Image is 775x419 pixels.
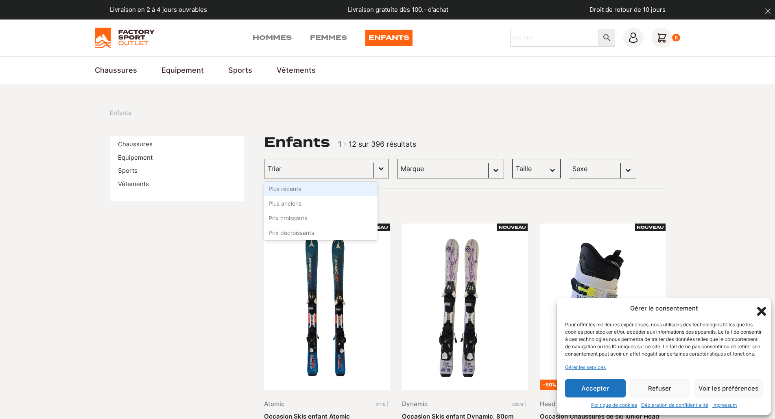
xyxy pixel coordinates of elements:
[264,211,378,226] li: Prix croissants
[565,379,626,397] button: Accepter
[565,321,762,358] div: Pour offrir les meilleures expériences, nous utilisons des technologies telles que les cookies po...
[348,5,448,15] p: Livraison gratuite dès 100.- d'achat
[755,304,763,313] div: Fermer la boîte de dialogue
[228,65,252,76] a: Sports
[264,182,378,196] li: Plus récents
[110,5,207,15] p: Livraison en 2 à 4 jours ouvrables
[95,65,137,76] a: Chaussures
[95,28,155,48] img: Factory Sport Outlet
[630,304,698,313] div: Gérer le consentement
[118,167,138,174] a: Sports
[694,379,763,397] button: Voir les préférences
[118,180,149,188] a: Vêtements
[264,136,330,149] h1: Enfants
[510,29,598,47] input: Chercher
[264,226,378,240] li: Prix décroissants
[118,154,153,161] a: Equipement
[365,30,413,46] a: Enfants
[264,196,378,211] li: Plus anciens
[641,402,708,409] a: Déclaration de confidentialité
[110,109,131,118] nav: breadcrumbs
[162,65,204,76] a: Equipement
[277,65,316,76] a: Vêtements
[268,163,370,174] input: Trier
[374,159,389,178] button: Basculer la liste
[110,109,131,118] span: Enfants
[589,5,666,15] p: Droit de retour de 10 jours
[630,379,690,397] button: Refuser
[712,402,737,409] a: Impressum
[253,30,292,46] a: Hommes
[338,140,416,148] span: 1 - 12 sur 396 résultats
[118,140,153,148] a: Chaussures
[761,4,775,18] button: dismiss
[591,402,637,409] a: Politique de cookies
[672,34,681,42] div: 0
[310,30,347,46] a: Femmes
[565,364,606,371] a: Gérer les services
